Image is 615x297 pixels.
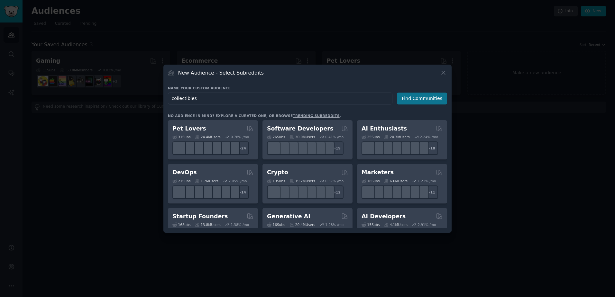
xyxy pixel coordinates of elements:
img: bigseo [372,187,382,197]
div: 0.78 % /mo [231,135,249,139]
div: 16 Sub s [267,222,285,227]
div: + 24 [235,141,249,155]
img: cockatiel [210,143,220,153]
img: PlatformEngineers [228,187,238,197]
img: defi_ [323,187,333,197]
div: 19.2M Users [289,179,315,183]
div: 20.4M Users [289,222,315,227]
img: platformengineering [210,187,220,197]
img: AItoolsCatalog [381,143,391,153]
div: 4.1M Users [384,222,408,227]
div: 18 Sub s [362,179,380,183]
img: googleads [399,187,409,197]
img: PetAdvice [219,143,229,153]
img: ethfinance [269,187,279,197]
div: + 11 [425,185,438,199]
div: 0.41 % /mo [325,135,344,139]
img: Emailmarketing [390,187,400,197]
h2: AI Enthusiasts [362,125,407,133]
img: ballpython [183,143,193,153]
div: 16 Sub s [172,222,190,227]
img: elixir [323,143,333,153]
div: 19 Sub s [267,179,285,183]
h2: Software Developers [267,125,333,133]
div: 1.38 % /mo [231,222,249,227]
img: Docker_DevOps [192,187,202,197]
input: Pick a short name, like "Digital Marketers" or "Movie-Goers" [168,93,392,104]
img: 0xPolygon [278,187,288,197]
img: CryptoNews [314,187,324,197]
div: 2.91 % /mo [418,222,436,227]
div: 6.6M Users [384,179,408,183]
div: 2.24 % /mo [420,135,438,139]
h2: Crypto [267,168,288,176]
div: 1.7M Users [195,179,218,183]
div: 26 Sub s [267,135,285,139]
img: DevOpsLinks [201,187,211,197]
h3: Name your custom audience [168,86,447,90]
img: ethstaker [287,187,297,197]
div: No audience in mind? Explore a curated one, or browse . [168,113,341,118]
div: 1.28 % /mo [325,222,344,227]
div: + 19 [330,141,344,155]
img: learnjavascript [287,143,297,153]
img: AWS_Certified_Experts [183,187,193,197]
img: web3 [296,187,306,197]
div: 15 Sub s [362,222,380,227]
img: leopardgeckos [192,143,202,153]
div: + 12 [330,185,344,199]
div: 30.0M Users [289,135,315,139]
h3: New Audience - Select Subreddits [178,69,264,76]
img: OnlineMarketing [418,187,427,197]
img: GoogleGeminiAI [363,143,373,153]
img: turtle [201,143,211,153]
h2: AI Developers [362,212,406,221]
a: trending subreddits [293,114,339,118]
img: MarketingResearch [408,187,418,197]
div: + 14 [235,185,249,199]
div: 13.8M Users [195,222,220,227]
div: 24.4M Users [195,135,220,139]
img: DeepSeek [372,143,382,153]
img: aws_cdk [219,187,229,197]
h2: Marketers [362,168,394,176]
img: dogbreed [228,143,238,153]
div: 0.37 % /mo [325,179,344,183]
img: chatgpt_prompts_ [399,143,409,153]
div: 1.21 % /mo [418,179,436,183]
img: csharp [278,143,288,153]
h2: DevOps [172,168,197,176]
div: 2.05 % /mo [229,179,247,183]
img: AskMarketing [381,187,391,197]
img: azuredevops [174,187,184,197]
div: 21 Sub s [172,179,190,183]
h2: Generative AI [267,212,310,221]
img: AskComputerScience [314,143,324,153]
img: OpenAIDev [408,143,418,153]
img: reactnative [305,143,315,153]
img: defiblockchain [305,187,315,197]
img: chatgpt_promptDesign [390,143,400,153]
img: content_marketing [363,187,373,197]
img: herpetology [174,143,184,153]
div: + 18 [425,141,438,155]
img: software [269,143,279,153]
img: ArtificalIntelligence [418,143,427,153]
button: Find Communities [397,93,447,104]
div: 31 Sub s [172,135,190,139]
h2: Pet Lovers [172,125,206,133]
div: 25 Sub s [362,135,380,139]
h2: Startup Founders [172,212,228,221]
img: iOSProgramming [296,143,306,153]
div: 20.7M Users [384,135,409,139]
